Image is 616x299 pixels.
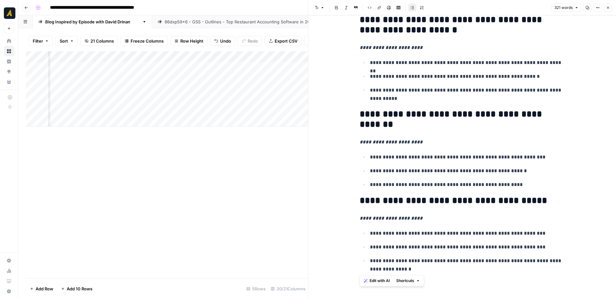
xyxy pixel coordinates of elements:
[552,4,581,12] button: 321 words
[4,5,14,21] button: Workspace: Marketers in Demand
[4,46,14,56] a: Browse
[33,15,152,28] a: Blog Inspired by Episode with [PERSON_NAME]
[29,36,53,46] button: Filter
[4,56,14,67] a: Insights
[36,286,53,292] span: Add Row
[90,38,114,44] span: 21 Columns
[4,67,14,77] a: Opportunities
[81,36,118,46] button: 21 Columns
[4,276,14,286] a: Learning Hub
[361,277,392,285] button: Edit with AI
[56,36,78,46] button: Sort
[60,38,68,44] span: Sort
[396,278,414,284] span: Shortcuts
[57,284,96,294] button: Add 10 Rows
[165,19,387,25] div: 86dxp59x6 - GSS - Outlines - Top Restaurant Accounting Software in [DATE]: Tools That Save Time a...
[4,286,14,296] button: Help + Support
[394,277,423,285] button: Shortcuts
[180,38,203,44] span: Row Height
[268,284,308,294] div: 20/21 Columns
[370,278,390,284] span: Edit with AI
[131,38,164,44] span: Freeze Columns
[33,38,43,44] span: Filter
[152,15,399,28] a: 86dxp59x6 - GSS - Outlines - Top Restaurant Accounting Software in [DATE]: Tools That Save Time a...
[4,7,15,19] img: Marketers in Demand Logo
[275,38,297,44] span: Export CSV
[4,266,14,276] a: Usage
[554,5,573,11] span: 321 words
[220,38,231,44] span: Undo
[26,284,57,294] button: Add Row
[210,36,235,46] button: Undo
[244,284,268,294] div: 5 Rows
[4,255,14,266] a: Settings
[4,36,14,46] a: Home
[4,77,14,87] a: Your Data
[45,19,140,25] div: Blog Inspired by Episode with [PERSON_NAME]
[67,286,92,292] span: Add 10 Rows
[121,36,168,46] button: Freeze Columns
[248,38,258,44] span: Redo
[238,36,262,46] button: Redo
[265,36,302,46] button: Export CSV
[170,36,208,46] button: Row Height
